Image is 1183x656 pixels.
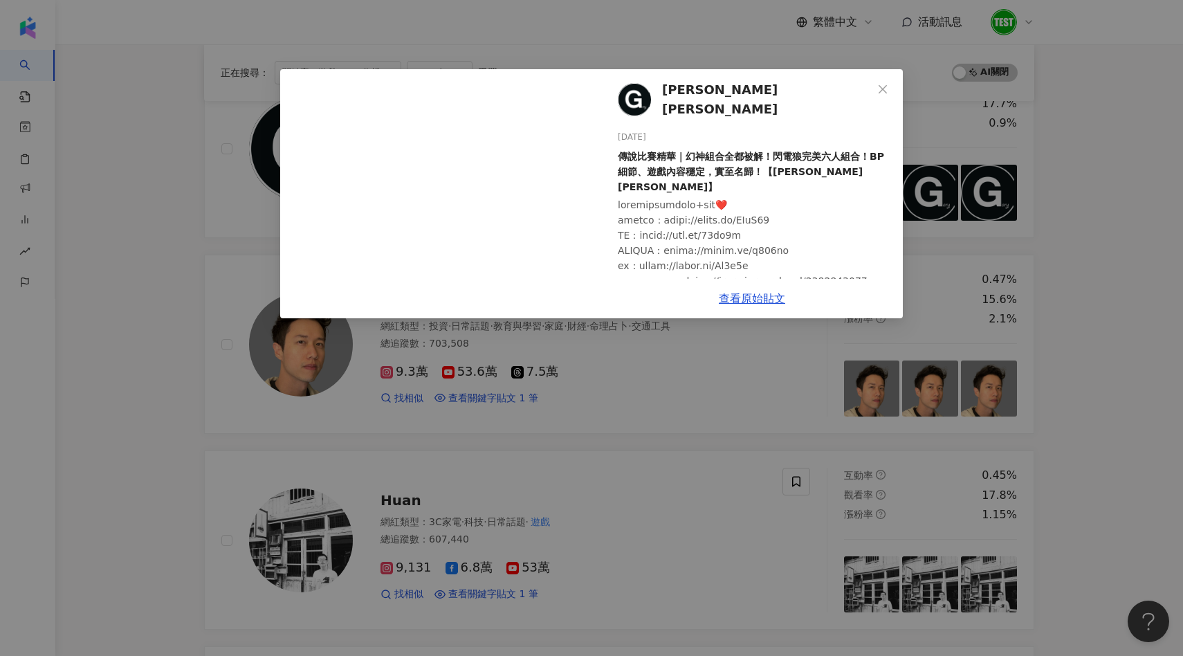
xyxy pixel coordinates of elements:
iframe: 傳說比賽精華｜幻神組合全都被解！閃電狼完美六人組合！BP細節、遊戲內容穩定，實至名歸！【Gary 蓋瑞】 [280,69,596,318]
span: close [877,84,888,95]
a: 查看原始貼文 [719,292,785,305]
img: KOL Avatar [618,83,651,116]
a: KOL Avatar[PERSON_NAME][PERSON_NAME] [618,80,872,120]
div: [DATE] [618,131,892,144]
button: Close [869,75,897,103]
div: 傳說比賽精華｜幻神組合全都被解！閃電狼完美六人組合！BP細節、遊戲內容穩定，實至名歸！【[PERSON_NAME] [PERSON_NAME]】 [618,149,892,194]
span: [PERSON_NAME][PERSON_NAME] [662,80,872,120]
